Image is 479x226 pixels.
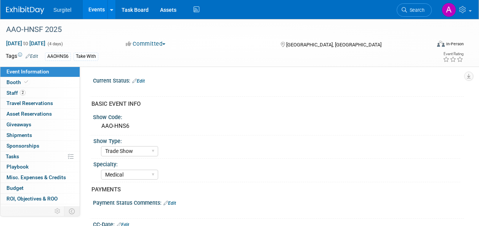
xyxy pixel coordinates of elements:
a: Edit [132,78,145,84]
a: Budget [0,183,80,193]
span: Playbook [6,164,29,170]
img: Format-Inperson.png [437,41,445,47]
span: Booth [6,79,30,85]
div: BASIC EVENT INFO [91,100,458,108]
a: Staff2 [0,88,80,98]
a: Edit [26,54,38,59]
span: Travel Reservations [6,100,53,106]
div: Current Status: [93,75,464,85]
span: Misc. Expenses & Credits [6,174,66,180]
button: Committed [123,40,168,48]
img: ExhibitDay [6,6,44,14]
span: 2 [39,206,45,212]
div: In-Person [446,41,464,47]
td: Personalize Event Tab Strip [51,206,64,216]
span: to [22,40,29,46]
div: Show Type: [93,135,460,145]
td: Tags [6,52,38,61]
span: Shipments [6,132,32,138]
div: Event Rating [443,52,463,56]
td: Toggle Event Tabs [64,206,80,216]
a: Sponsorships [0,141,80,151]
span: Sponsorships [6,143,39,149]
a: Misc. Expenses & Credits [0,172,80,183]
div: Event Format [397,40,464,51]
span: Giveaways [6,121,31,127]
span: Attachments [6,206,45,212]
a: Giveaways [0,119,80,130]
a: Shipments [0,130,80,140]
span: Event Information [6,68,49,75]
div: AAO-HNS6 [99,120,458,132]
a: Attachments2 [0,204,80,215]
span: Asset Reservations [6,111,52,117]
div: Show Code: [93,111,464,121]
a: Event Information [0,67,80,77]
span: ROI, Objectives & ROO [6,196,58,202]
span: (4 days) [47,41,63,46]
span: [DATE] [DATE] [6,40,46,47]
a: Tasks [0,151,80,162]
a: Edit [163,201,176,206]
div: AAOHNS6 [45,53,71,60]
div: AAO-HNSF 2025 [3,23,425,37]
div: Take With [74,53,98,60]
a: ROI, Objectives & ROO [0,194,80,204]
a: Travel Reservations [0,98,80,108]
span: Budget [6,185,24,191]
i: Booth reservation complete [24,80,28,84]
span: Tasks [6,153,19,159]
span: [GEOGRAPHIC_DATA], [GEOGRAPHIC_DATA] [286,42,381,48]
span: Search [407,7,425,13]
a: Booth [0,77,80,88]
a: Search [397,3,432,17]
div: Payment Status Comments: [93,197,464,207]
div: PAYMENTS [91,186,458,194]
a: Playbook [0,162,80,172]
img: Antoinette DePetro [442,3,456,17]
span: Surgitel [53,7,71,13]
span: Staff [6,90,26,96]
div: Specialty: [93,159,460,168]
span: 2 [20,90,26,95]
a: Asset Reservations [0,109,80,119]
